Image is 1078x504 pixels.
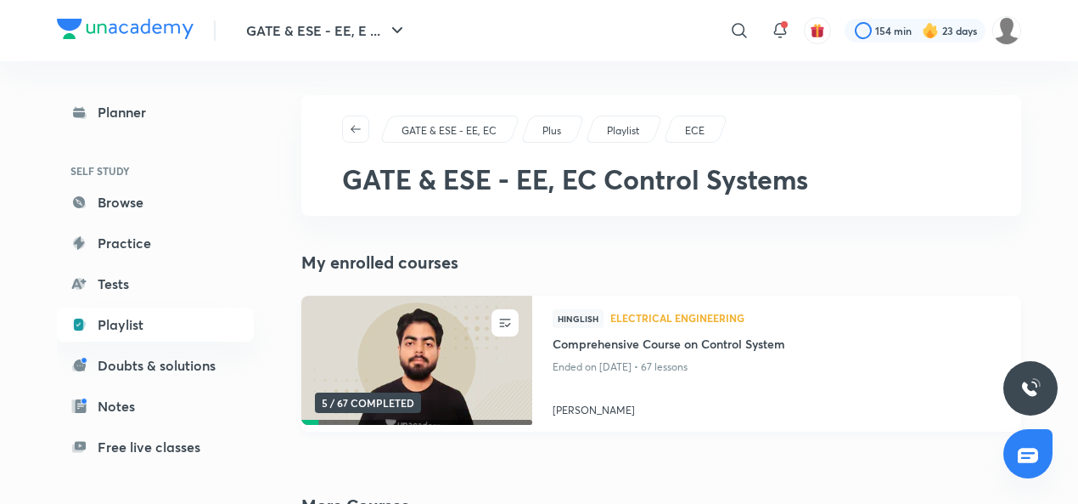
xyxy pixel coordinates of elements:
[57,389,254,423] a: Notes
[553,309,604,328] span: Hinglish
[992,16,1021,45] img: sawan Patel
[1020,378,1041,399] img: ttu
[553,335,1001,356] a: Comprehensive Course on Control System
[57,308,254,342] a: Playlist
[57,156,254,185] h6: SELF STUDY
[57,430,254,464] a: Free live classes
[810,23,825,38] img: avatar
[607,123,639,139] p: Playlist
[299,295,534,427] img: new-thumbnail
[610,313,1001,323] span: Electrical Engineering
[315,393,421,413] span: 5 / 67 COMPLETED
[301,250,1021,275] h4: My enrolled courses
[553,396,1001,418] a: [PERSON_NAME]
[57,226,254,260] a: Practice
[553,356,1001,378] p: Ended on [DATE] • 67 lessons
[610,313,1001,325] a: Electrical Engineering
[401,123,497,139] p: GATE & ESE - EE, EC
[682,123,708,139] a: ECE
[399,123,500,139] a: GATE & ESE - EE, EC
[57,95,254,129] a: Planner
[57,19,194,39] img: Company Logo
[57,267,254,301] a: Tests
[604,123,643,139] a: Playlist
[685,123,705,139] p: ECE
[236,14,418,48] button: GATE & ESE - EE, E ...
[57,185,254,219] a: Browse
[342,161,808,197] span: GATE & ESE - EE, EC Control Systems
[542,123,561,139] p: Plus
[301,296,532,432] a: new-thumbnail5 / 67 COMPLETED
[57,19,194,43] a: Company Logo
[922,22,939,39] img: streak
[804,17,831,44] button: avatar
[540,123,564,139] a: Plus
[57,348,254,382] a: Doubts & solutions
